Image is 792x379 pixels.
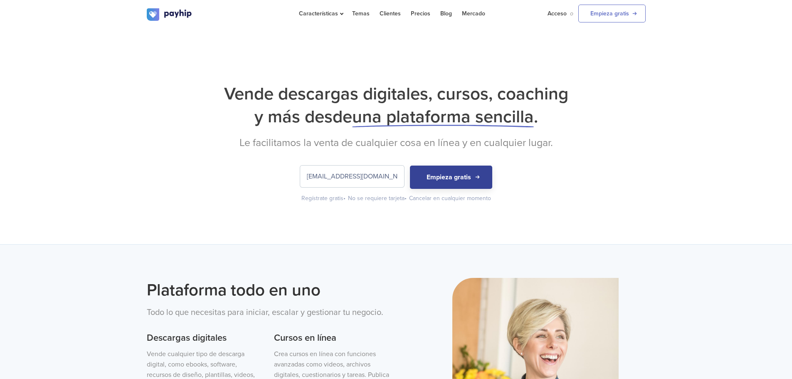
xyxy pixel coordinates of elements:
img: logo.svg [147,8,192,21]
font: Plataforma todo en uno [147,280,321,300]
font: Vende descargas digitales, cursos, coaching [224,83,568,104]
font: Precios [411,10,430,17]
button: Empieza gratis [410,166,492,189]
font: • [405,195,407,202]
font: o [570,10,573,17]
font: Cursos en línea [274,332,336,343]
font: Mercado [462,10,485,17]
font: Cancelar en cualquier momento [409,195,491,202]
font: Blog [440,10,452,17]
font: Todo lo que necesitas para iniciar, escalar y gestionar tu negocio. [147,307,383,317]
font: Acceso [548,10,567,17]
a: Empieza gratis [578,5,646,22]
font: • [343,195,345,202]
font: . [534,106,538,127]
font: Le facilitamos la venta de cualquier cosa en línea y en cualquier lugar. [239,136,553,149]
font: Descargas digitales [147,332,227,343]
input: Introduzca su dirección de correo electrónico [300,166,404,187]
font: Clientes [380,10,401,17]
font: Regístrate gratis [301,195,343,202]
font: Temas [352,10,370,17]
font: Empieza gratis [590,10,629,17]
font: y más desde [254,106,352,127]
font: una plataforma sencilla [352,106,534,127]
font: Empieza gratis [427,173,471,181]
font: No se requiere tarjeta [348,195,405,202]
font: Características [299,10,338,17]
